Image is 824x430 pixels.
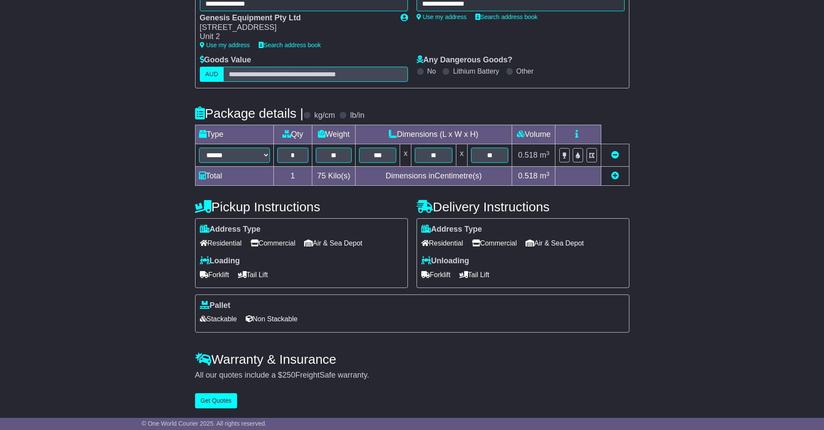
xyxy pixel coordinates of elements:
[312,125,355,144] td: Weight
[273,167,312,186] td: 1
[312,167,355,186] td: Kilo(s)
[195,125,273,144] td: Type
[421,268,451,281] span: Forklift
[611,171,619,180] a: Add new item
[540,151,550,159] span: m
[417,200,629,214] h4: Delivery Instructions
[200,32,392,42] div: Unit 2
[200,225,261,234] label: Address Type
[238,268,268,281] span: Tail Lift
[246,312,298,326] span: Non Stackable
[195,106,304,120] h4: Package details |
[282,371,295,379] span: 250
[417,13,467,20] a: Use my address
[427,67,436,75] label: No
[350,111,364,120] label: lb/in
[459,268,490,281] span: Tail Lift
[195,167,273,186] td: Total
[200,23,392,32] div: [STREET_ADDRESS]
[421,256,469,266] label: Unloading
[453,67,499,75] label: Lithium Battery
[355,167,512,186] td: Dimensions in Centimetre(s)
[195,371,629,380] div: All our quotes include a $ FreightSafe warranty.
[512,125,555,144] td: Volume
[200,67,224,82] label: AUD
[142,420,267,427] span: © One World Courier 2025. All rights reserved.
[314,111,335,120] label: kg/cm
[421,225,482,234] label: Address Type
[195,352,629,366] h4: Warranty & Insurance
[540,171,550,180] span: m
[475,13,538,20] a: Search address book
[518,171,538,180] span: 0.518
[472,236,517,250] span: Commercial
[546,171,550,177] sup: 3
[421,236,463,250] span: Residential
[611,151,619,159] a: Remove this item
[317,171,326,180] span: 75
[195,393,237,408] button: Get Quotes
[250,236,295,250] span: Commercial
[259,42,321,48] a: Search address book
[200,55,251,65] label: Goods Value
[200,236,242,250] span: Residential
[456,144,467,167] td: x
[195,200,408,214] h4: Pickup Instructions
[400,144,411,167] td: x
[516,67,534,75] label: Other
[200,268,229,281] span: Forklift
[546,150,550,156] sup: 3
[200,312,237,326] span: Stackable
[304,236,362,250] span: Air & Sea Depot
[200,42,250,48] a: Use my address
[417,55,513,65] label: Any Dangerous Goods?
[200,256,240,266] label: Loading
[355,125,512,144] td: Dimensions (L x W x H)
[526,236,584,250] span: Air & Sea Depot
[518,151,538,159] span: 0.518
[273,125,312,144] td: Qty
[200,301,231,310] label: Pallet
[200,13,392,23] div: Genesis Equipment Pty Ltd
